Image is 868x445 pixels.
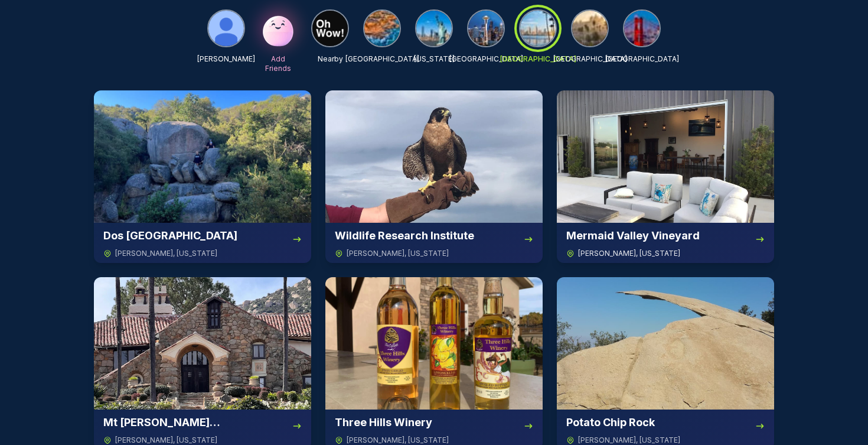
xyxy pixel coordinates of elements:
[103,414,292,431] h3: Mt [PERSON_NAME] [PERSON_NAME] Castle
[553,54,627,64] p: [GEOGRAPHIC_DATA]
[345,54,419,64] p: [GEOGRAPHIC_DATA]
[335,228,474,244] h3: Wildlife Research Institute
[103,228,237,244] h3: Dos [GEOGRAPHIC_DATA]
[500,54,576,64] p: [GEOGRAPHIC_DATA]
[115,249,217,258] span: [PERSON_NAME] , [US_STATE]
[624,11,660,46] img: San Francisco
[318,54,343,64] p: Nearby
[259,54,297,73] p: Add Friends
[208,11,244,46] img: Matthew Miller
[335,414,432,431] h3: Three Hills Winery
[312,11,348,46] img: Nearby
[557,277,774,410] img: Potato Chip Rock
[557,90,774,223] img: Mermaid Valley Vineyard
[449,54,523,64] p: [GEOGRAPHIC_DATA]
[347,436,449,445] span: [PERSON_NAME] , [US_STATE]
[347,249,449,258] span: [PERSON_NAME] , [US_STATE]
[325,277,543,410] img: Three Hills Winery
[259,9,297,47] img: Add Friends
[578,249,680,258] span: [PERSON_NAME] , [US_STATE]
[416,11,452,46] img: New York
[414,54,455,64] p: [US_STATE]
[578,436,680,445] span: [PERSON_NAME] , [US_STATE]
[197,54,255,64] p: [PERSON_NAME]
[94,90,311,223] img: Dos Picos County Park
[94,277,311,410] img: Mt Woodson Amy Strong Castle
[566,414,655,431] h3: Potato Chip Rock
[572,11,608,46] img: Los Angeles
[325,90,543,223] img: Wildlife Research Institute
[364,11,400,46] img: Orange County
[566,228,700,244] h3: Mermaid Valley Vineyard
[468,11,504,46] img: Seattle
[605,54,679,64] p: [GEOGRAPHIC_DATA]
[115,436,217,445] span: [PERSON_NAME] , [US_STATE]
